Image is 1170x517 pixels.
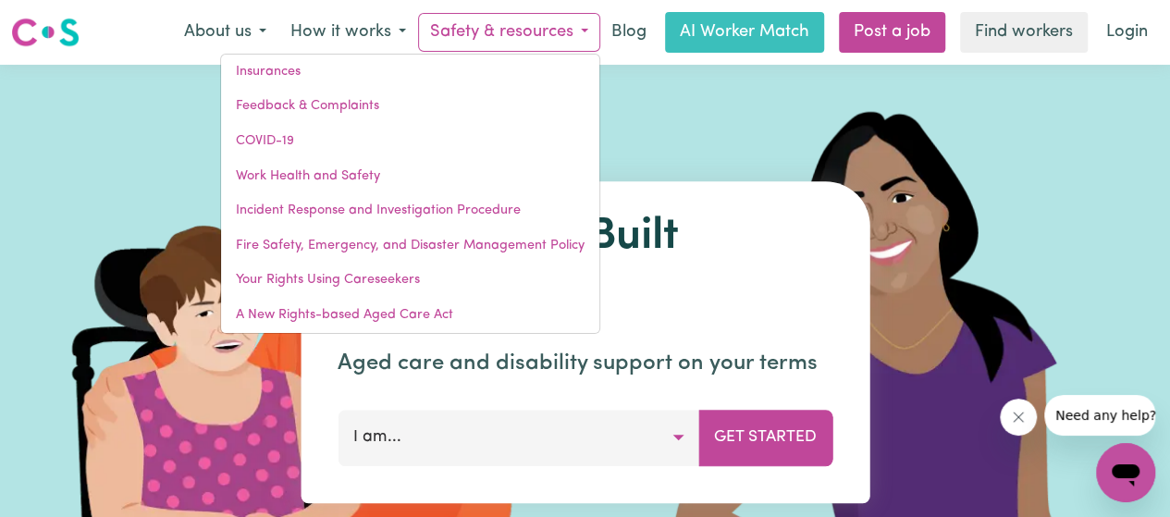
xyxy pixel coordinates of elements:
a: Post a job [839,12,945,53]
button: Safety & resources [418,13,600,52]
a: Find workers [960,12,1088,53]
a: A New Rights-based Aged Care Act [221,298,599,333]
a: Login [1095,12,1159,53]
a: Feedback & Complaints [221,89,599,124]
a: Work Health and Safety [221,159,599,194]
a: Insurances [221,55,599,90]
button: About us [172,13,278,52]
a: Careseekers logo [11,11,80,54]
iframe: Button to launch messaging window [1096,443,1155,502]
iframe: Message from company [1044,395,1155,436]
img: Careseekers logo [11,16,80,49]
a: Incident Response and Investigation Procedure [221,193,599,228]
a: Blog [600,12,658,53]
a: COVID-19 [221,124,599,159]
span: Need any help? [11,13,112,28]
a: AI Worker Match [665,12,824,53]
button: Get Started [698,410,832,465]
button: How it works [278,13,418,52]
iframe: Close message [1000,399,1037,436]
div: Safety & resources [220,54,600,334]
p: Aged care and disability support on your terms [338,347,832,380]
a: Fire Safety, Emergency, and Disaster Management Policy [221,228,599,264]
a: Your Rights Using Careseekers [221,263,599,298]
button: I am... [338,410,699,465]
